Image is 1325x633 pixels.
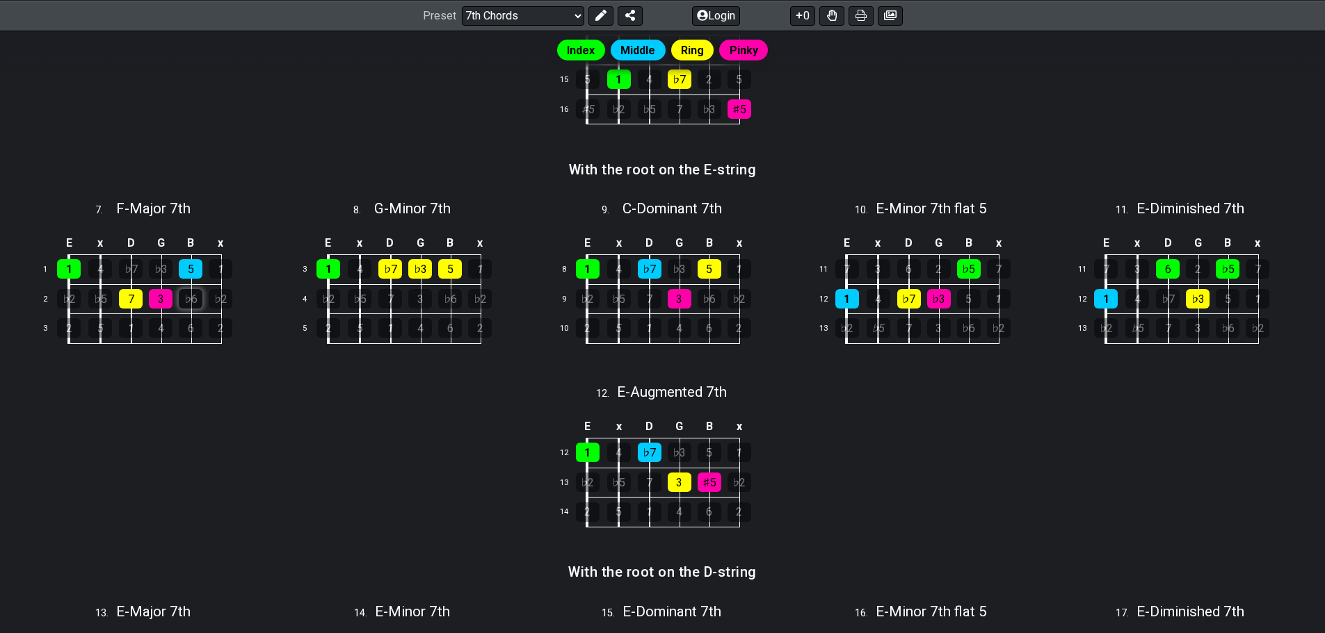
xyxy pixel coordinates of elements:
td: E [312,232,344,255]
div: 1 [607,69,631,89]
div: 3 [668,472,691,492]
td: x [603,232,634,255]
div: ♯5 [576,99,600,119]
div: 2 [576,502,600,522]
td: x [85,232,116,255]
div: 1 [638,318,661,338]
div: ♯5 [728,99,751,119]
div: 7 [668,99,691,119]
div: ♭3 [408,259,432,279]
div: ♭2 [468,289,492,309]
div: ♭2 [728,472,751,492]
td: 12 [813,284,846,314]
div: 5 [957,289,981,309]
div: 4 [408,318,432,338]
td: D [115,232,146,255]
div: ♭7 [668,69,691,89]
td: B [176,232,206,255]
div: 4 [867,289,890,309]
div: 5 [179,259,202,279]
div: ♭2 [1246,318,1269,338]
div: ♭5 [867,318,890,338]
div: 1 [728,443,751,462]
div: ♭2 [576,472,600,492]
td: 10 [554,314,587,344]
h3: With the root on the D-string [568,564,757,579]
div: ♭6 [438,289,462,309]
div: 7 [1094,259,1118,279]
div: 4 [607,259,631,279]
button: Edit Preset [588,6,613,25]
div: 7 [119,289,143,309]
td: G [405,232,435,255]
div: 4 [149,318,172,338]
td: D [634,416,665,438]
td: D [375,232,405,255]
div: ♭3 [1186,289,1210,309]
div: ♭6 [957,318,981,338]
span: Preset [423,9,456,22]
div: ♭6 [1216,318,1239,338]
span: E - Minor 7th flat 5 [876,603,987,620]
button: 0 [790,6,815,25]
div: ♭7 [897,289,921,309]
div: 1 [316,259,340,279]
span: Pinky [730,40,758,60]
td: 15 [554,65,587,94]
div: ♭6 [179,289,202,309]
div: ♭7 [378,259,402,279]
td: 13 [1073,314,1106,344]
div: ♭7 [638,259,661,279]
div: 1 [209,259,232,279]
td: x [983,232,1013,255]
td: 11 [813,254,846,284]
div: ♭5 [88,289,112,309]
span: 13 . [95,606,116,621]
td: 13 [554,468,587,498]
button: Toggle Dexterity for all fretkits [819,6,844,25]
td: E [572,232,604,255]
div: ♭3 [668,259,691,279]
div: 3 [668,289,691,309]
div: 7 [835,259,859,279]
button: Login [692,6,740,25]
div: 7 [638,289,661,309]
div: 4 [607,443,631,462]
div: ♭2 [209,289,232,309]
div: 2 [698,69,721,89]
td: x [603,416,634,438]
td: E [53,232,85,255]
div: 1 [576,259,600,279]
td: 1 [35,254,69,284]
div: 7 [1246,259,1269,279]
div: 1 [119,318,143,338]
div: 1 [728,259,751,279]
td: 9 [554,284,587,314]
span: 9 . [602,203,623,218]
button: Share Preset [618,6,643,25]
div: ♭6 [698,289,721,309]
span: E - Major 7th [116,603,191,620]
div: 5 [576,69,600,89]
span: 7 . [95,203,116,218]
td: B [694,416,724,438]
div: 3 [408,289,432,309]
div: 6 [698,318,721,338]
div: 4 [88,259,112,279]
div: 5 [698,443,721,462]
td: 8 [554,254,587,284]
div: ♭7 [119,259,143,279]
div: ♭2 [57,289,81,309]
span: Ring [681,40,704,60]
div: ♭2 [316,289,340,309]
div: ♭3 [668,443,691,462]
td: 12 [1073,284,1106,314]
td: 3 [294,254,328,284]
td: x [206,232,236,255]
td: x [1122,232,1153,255]
div: ♭3 [927,289,951,309]
td: B [954,232,983,255]
div: 4 [668,502,691,522]
span: 14 . [354,606,375,621]
td: G [146,232,176,255]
